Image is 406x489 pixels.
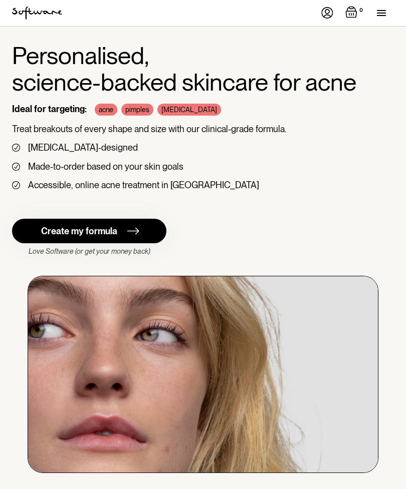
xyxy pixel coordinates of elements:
div: Accessible, online acne treatment in [GEOGRAPHIC_DATA] [28,180,259,191]
div: [MEDICAL_DATA]-designed [28,142,138,153]
p: Treat breakouts of every shape and size with our clinical-grade formula. [12,124,394,135]
a: Open empty cart [345,6,365,20]
div: pimples [121,104,153,116]
div: Love Software (or get your money back) [12,247,166,256]
img: Software Logo [12,7,62,20]
div: acne [95,104,117,116]
div: Create my formula [41,226,117,237]
div: Made-to-order based on your skin goals [28,161,183,172]
a: home [12,7,62,20]
h1: Personalised, science-backed skincare for acne [12,43,394,96]
div: 0 [357,6,365,15]
a: Create my formula [12,219,166,243]
div: Ideal for targeting: [12,104,87,116]
div: [MEDICAL_DATA] [157,104,221,116]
